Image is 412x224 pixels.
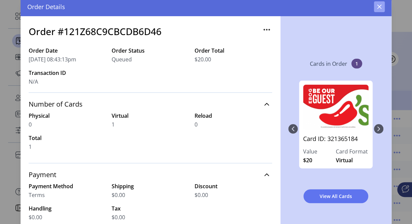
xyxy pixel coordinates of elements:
span: $0.00 [195,191,208,199]
span: N/A [29,78,38,86]
label: Order Status [112,47,189,55]
span: View All Cards [312,193,359,200]
h3: Order #121Z68C9CBCDB6D46 [29,24,161,38]
a: Payment [29,167,272,182]
label: Order Date [29,47,106,55]
img: 321365184 [303,85,369,130]
a: Number of Cards [29,97,272,112]
label: Reload [195,112,272,120]
label: Order Total [195,47,272,55]
span: $0.00 [112,213,125,221]
a: Card ID: 321365184 [303,134,369,147]
label: Shipping [112,182,189,190]
span: 0 [195,120,198,129]
span: $20 [303,156,312,164]
label: Payment Method [29,182,106,190]
label: Card Format [336,147,369,156]
label: Physical [29,112,106,120]
span: [DATE] 08:43:13pm [29,55,76,63]
span: Terms [29,191,45,199]
label: Handling [29,204,106,213]
label: Discount [195,182,272,190]
label: Tax [112,204,189,213]
span: $0.00 [29,213,42,221]
span: 1 [351,59,362,68]
span: Queued [112,55,132,63]
label: Total [29,134,106,142]
span: Order Details [27,2,65,11]
span: 1 [112,120,115,129]
span: $0.00 [112,191,125,199]
span: $20.00 [195,55,211,63]
p: Cards in Order [310,60,347,68]
label: Value [303,147,336,156]
label: Transaction ID [29,69,106,77]
div: Number of Cards [29,112,272,159]
span: Virtual [336,156,353,164]
label: Virtual [112,112,189,120]
span: Payment [29,171,56,178]
span: Number of Cards [29,101,83,108]
div: 0 [298,74,374,184]
button: View All Cards [303,189,368,203]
